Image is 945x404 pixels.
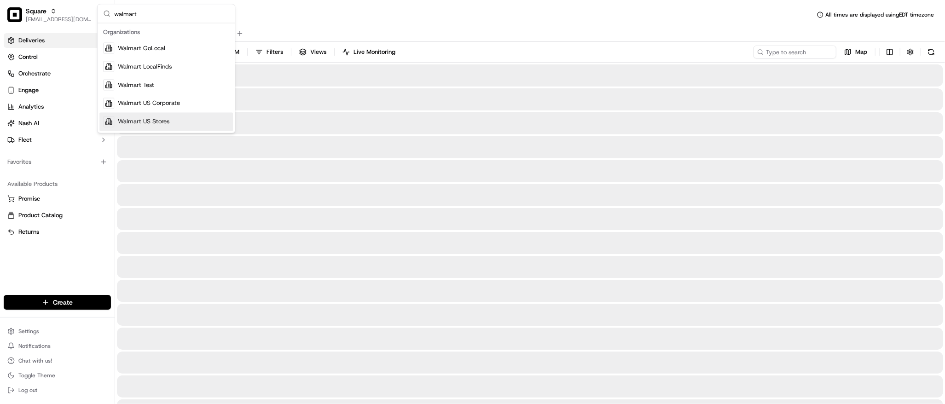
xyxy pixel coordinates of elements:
button: SquareSquare[EMAIL_ADDRESS][DOMAIN_NAME] [4,4,95,26]
button: Start new chat [157,91,168,102]
span: Log out [18,387,37,394]
img: Square [7,7,22,22]
button: Log out [4,384,111,397]
span: Walmart US Corporate [118,99,180,108]
span: Orchestrate [18,69,51,78]
span: Filters [267,48,283,56]
button: Promise [4,191,111,206]
button: Engage [4,83,111,98]
button: Chat with us! [4,354,111,367]
a: Powered byPylon [65,156,111,163]
span: Deliveries [18,36,45,45]
button: Control [4,50,111,64]
a: 📗Knowledge Base [6,130,74,146]
button: Toggle Theme [4,369,111,382]
span: Chat with us! [18,357,52,364]
div: Suggestions [98,23,235,133]
span: Walmart Test [118,81,154,89]
span: Walmart GoLocal [118,44,165,52]
a: Returns [7,228,107,236]
span: Map [855,48,867,56]
div: We're available if you need us! [31,97,116,104]
span: Fleet [18,136,32,144]
span: Create [53,298,73,307]
a: Promise [7,195,107,203]
input: Got a question? Start typing here... [24,59,166,69]
button: Fleet [4,133,111,147]
span: Knowledge Base [18,133,70,143]
span: Notifications [18,342,51,350]
button: Filters [251,46,287,58]
span: API Documentation [87,133,148,143]
button: Views [295,46,330,58]
button: Live Monitoring [338,46,400,58]
div: Organizations [99,25,233,39]
span: All times are displayed using EDT timezone [825,11,934,18]
a: Deliveries [4,33,111,48]
img: Nash [9,9,28,28]
span: Live Monitoring [354,48,395,56]
span: Returns [18,228,39,236]
button: Returns [4,225,111,239]
div: Available Products [4,177,111,191]
p: Welcome 👋 [9,37,168,52]
button: Square [26,6,46,16]
button: Refresh [925,46,938,58]
a: Product Catalog [7,211,107,219]
span: Promise [18,195,40,203]
div: Start new chat [31,88,151,97]
span: Walmart US Stores [118,118,169,126]
button: Create [4,295,111,310]
div: Favorites [4,155,111,169]
span: Analytics [18,103,44,111]
span: Engage [18,86,39,94]
span: Views [310,48,326,56]
button: Nash AI [4,116,111,131]
button: Settings [4,325,111,338]
button: Notifications [4,340,111,352]
button: Product Catalog [4,208,111,223]
span: Control [18,53,38,61]
button: Map [840,46,871,58]
input: Type to search [754,46,836,58]
span: Walmart LocalFinds [118,63,172,71]
a: 💻API Documentation [74,130,151,146]
span: Settings [18,328,39,335]
button: [EMAIL_ADDRESS][DOMAIN_NAME] [26,16,92,23]
span: Product Catalog [18,211,63,219]
img: 1736555255976-a54dd68f-1ca7-489b-9aae-adbdc363a1c4 [9,88,26,104]
span: Nash AI [18,119,39,127]
input: Search... [114,5,229,23]
span: Toggle Theme [18,372,55,379]
button: Orchestrate [4,66,111,81]
div: 📗 [9,134,17,142]
div: 💻 [78,134,85,142]
span: Pylon [92,156,111,163]
a: Analytics [4,99,111,114]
